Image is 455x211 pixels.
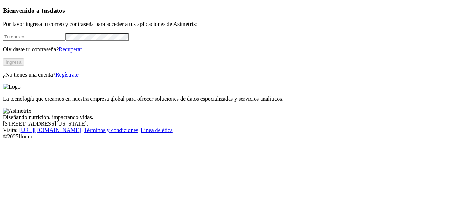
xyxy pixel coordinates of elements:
p: La tecnología que creamos en nuestra empresa global para ofrecer soluciones de datos especializad... [3,96,452,102]
img: Logo [3,84,21,90]
div: Diseñando nutrición, impactando vidas. [3,114,452,121]
p: ¿No tienes una cuenta? [3,72,452,78]
div: [STREET_ADDRESS][US_STATE]. [3,121,452,127]
img: Asimetrix [3,108,31,114]
button: Ingresa [3,58,24,66]
a: Términos y condiciones [84,127,138,133]
span: datos [50,7,65,14]
a: Recuperar [59,46,82,52]
p: Por favor ingresa tu correo y contraseña para acceder a tus aplicaciones de Asimetrix: [3,21,452,27]
div: © 2025 Iluma [3,133,452,140]
input: Tu correo [3,33,66,41]
p: Olvidaste tu contraseña? [3,46,452,53]
a: [URL][DOMAIN_NAME] [19,127,81,133]
a: Línea de ética [141,127,173,133]
a: Regístrate [55,72,79,78]
h3: Bienvenido a tus [3,7,452,15]
div: Visita : | | [3,127,452,133]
